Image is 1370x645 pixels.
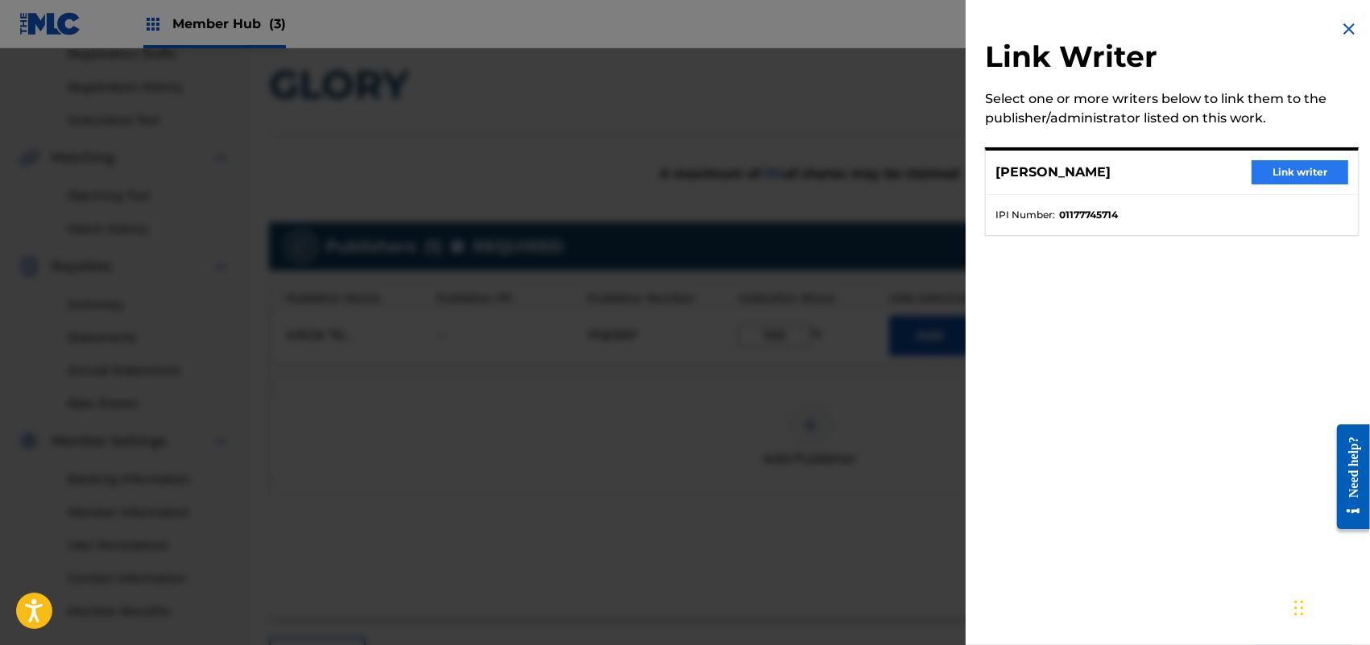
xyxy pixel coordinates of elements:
[1059,208,1118,222] strong: 01177745714
[1252,160,1348,184] button: Link writer
[1289,568,1370,645] iframe: Chat Widget
[1294,584,1304,632] div: Drag
[985,89,1359,128] div: Select one or more writers below to link them to the publisher/administrator listed on this work.
[19,12,81,35] img: MLC Logo
[269,16,286,31] span: (3)
[995,208,1055,222] span: IPI Number :
[1325,411,1370,541] iframe: Resource Center
[995,163,1111,182] p: [PERSON_NAME]
[143,14,163,34] img: Top Rightsholders
[985,39,1359,80] h2: Link Writer
[172,14,286,33] span: Member Hub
